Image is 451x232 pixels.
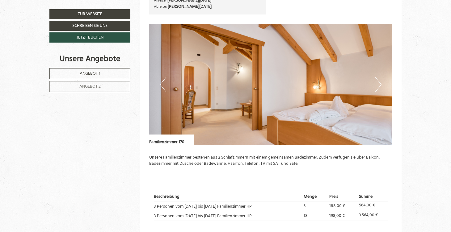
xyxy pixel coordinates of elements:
[154,193,301,201] th: Beschreibung
[49,21,130,31] a: Schreiben Sie uns
[5,16,88,33] div: Guten Tag, wie können wir Ihnen helfen?
[79,83,101,90] span: Angebot 2
[357,201,388,211] td: 564,00 €
[329,202,345,209] span: 188,00 €
[149,155,393,167] p: Unsere Familienzimmer bestehen aus 2 Schlafzimmern mit einem gemeinsamen Badezimmer. Zudem verfüg...
[9,28,85,32] small: 07:55
[9,18,85,22] div: Berghotel Ratschings
[210,163,243,173] button: Senden
[154,4,167,10] small: Abreise:
[329,212,345,219] span: 198,00 €
[357,193,388,201] th: Summe
[49,32,130,43] a: Jetzt buchen
[301,193,327,201] th: Menge
[357,211,388,221] td: 3.564,00 €
[327,193,357,201] th: Preis
[9,108,154,111] small: 11:11
[168,3,212,10] b: [PERSON_NAME][DATE]
[149,135,194,145] div: Familienzimmer 170
[112,5,132,14] div: [DATE]
[86,35,239,70] div: [PERSON_NAME], danke für Angebot, wie Sie sicher wissen, wir hatten unseren letzten Urlaub eine P...
[301,211,327,221] td: 18
[49,53,130,65] div: Unsere Angebote
[5,71,157,113] div: Ja sehr gerne, habe Ihnen soeben das Angebot für eine Panoramasuite mit eigenem Zimmer für den So...
[49,9,130,19] a: Zur Website
[375,77,381,92] button: Next
[90,65,234,68] small: 07:56
[301,201,327,211] td: 3
[90,36,234,40] div: Sie
[160,77,166,92] button: Previous
[9,72,154,77] div: Berghotel Ratschings
[154,201,301,211] td: 3 Personen vom [DATE] bis [DATE] Familienzimmer HP
[80,70,100,77] span: Angebot 1
[154,211,301,221] td: 3 Personen vom [DATE] bis [DATE] Familienzimmer HP
[149,24,393,145] img: image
